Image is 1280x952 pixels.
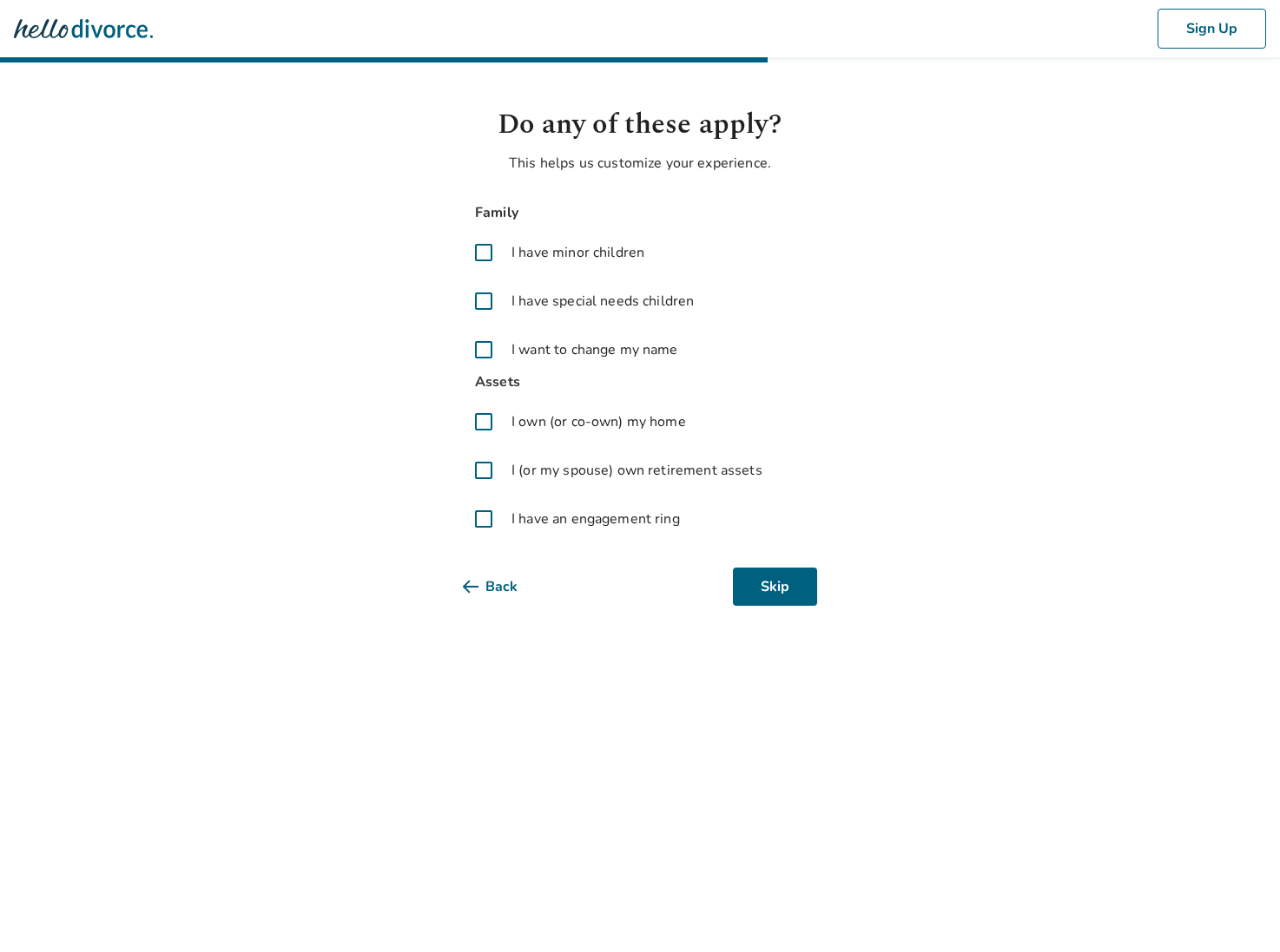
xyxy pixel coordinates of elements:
span: I (or my spouse) own retirement assets [511,460,762,481]
span: I own (or co-own) my home [511,411,686,432]
span: Assets [463,371,817,394]
span: I have minor children [511,242,644,263]
button: Sign Up [1158,9,1266,49]
span: I have special needs children [511,291,694,312]
img: Hello Divorce Logo [14,11,153,46]
button: Back [463,568,545,606]
button: Skip [733,568,817,606]
span: I want to change my name [511,339,678,360]
span: Family [463,201,817,225]
p: This helps us customize your experience. [463,153,817,174]
iframe: Chat Widget [1193,869,1280,952]
span: I have an engagement ring [511,509,680,529]
h1: Do any of these apply? [463,104,817,146]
